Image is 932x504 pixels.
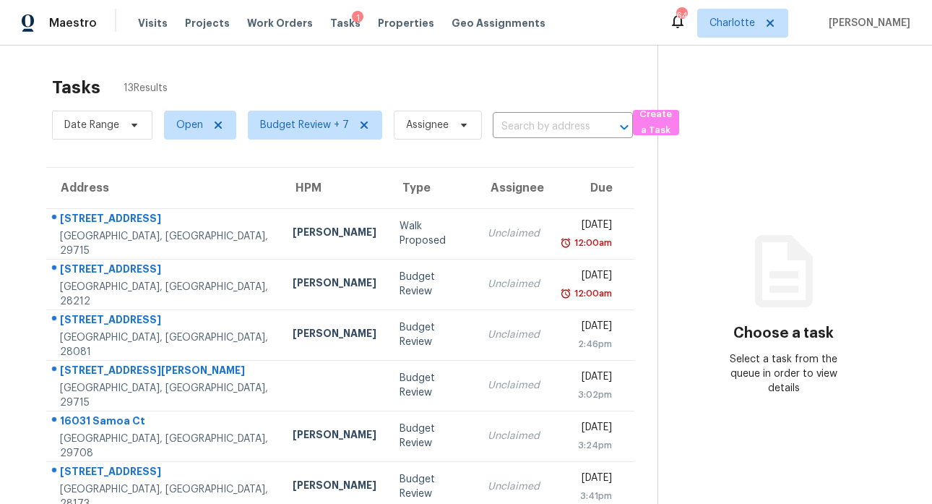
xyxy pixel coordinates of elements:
[560,236,571,250] img: Overdue Alarm Icon
[563,370,612,388] div: [DATE]
[633,110,679,135] button: Create a Task
[452,16,545,30] span: Geo Assignments
[563,420,612,438] div: [DATE]
[293,326,376,344] div: [PERSON_NAME]
[400,219,465,248] div: Walk Proposed
[400,472,465,501] div: Budget Review
[52,80,100,95] h2: Tasks
[60,381,269,410] div: [GEOGRAPHIC_DATA], [GEOGRAPHIC_DATA], 29715
[64,118,119,132] span: Date Range
[60,229,269,258] div: [GEOGRAPHIC_DATA], [GEOGRAPHIC_DATA], 29715
[400,371,465,400] div: Budget Review
[330,18,361,28] span: Tasks
[260,118,349,132] span: Budget Review + 7
[488,277,540,291] div: Unclaimed
[49,16,97,30] span: Maestro
[563,388,612,402] div: 3:02pm
[488,378,540,393] div: Unclaimed
[60,280,269,309] div: [GEOGRAPHIC_DATA], [GEOGRAPHIC_DATA], 28212
[551,168,634,208] th: Due
[378,16,434,30] span: Properties
[60,330,269,359] div: [GEOGRAPHIC_DATA], [GEOGRAPHIC_DATA], 28081
[60,211,269,229] div: [STREET_ADDRESS]
[563,489,612,503] div: 3:41pm
[721,352,847,396] div: Select a task from the queue in order to view details
[400,320,465,349] div: Budget Review
[60,464,269,482] div: [STREET_ADDRESS]
[60,312,269,330] div: [STREET_ADDRESS]
[571,286,612,301] div: 12:00am
[60,363,269,381] div: [STREET_ADDRESS][PERSON_NAME]
[560,286,571,301] img: Overdue Alarm Icon
[488,328,540,342] div: Unclaimed
[60,432,269,461] div: [GEOGRAPHIC_DATA], [GEOGRAPHIC_DATA], 29708
[185,16,230,30] span: Projects
[488,479,540,494] div: Unclaimed
[614,117,634,137] button: Open
[493,116,592,138] input: Search by address
[640,106,672,140] span: Create a Task
[388,168,476,208] th: Type
[406,118,449,132] span: Assignee
[293,478,376,496] div: [PERSON_NAME]
[176,118,203,132] span: Open
[563,438,612,453] div: 3:24pm
[124,81,168,95] span: 13 Results
[46,168,281,208] th: Address
[400,422,465,450] div: Budget Review
[281,168,388,208] th: HPM
[709,16,755,30] span: Charlotte
[563,471,612,489] div: [DATE]
[400,270,465,299] div: Budget Review
[293,225,376,243] div: [PERSON_NAME]
[60,262,269,280] div: [STREET_ADDRESS]
[676,9,686,23] div: 64
[823,16,910,30] span: [PERSON_NAME]
[563,268,612,286] div: [DATE]
[293,427,376,445] div: [PERSON_NAME]
[488,429,540,443] div: Unclaimed
[563,337,612,351] div: 2:46pm
[352,11,363,25] div: 1
[60,414,269,432] div: 16031 Samoa Ct
[476,168,551,208] th: Assignee
[563,319,612,337] div: [DATE]
[138,16,168,30] span: Visits
[571,236,612,250] div: 12:00am
[293,276,376,294] div: [PERSON_NAME]
[563,218,612,236] div: [DATE]
[733,326,834,341] h3: Choose a task
[488,226,540,241] div: Unclaimed
[247,16,313,30] span: Work Orders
